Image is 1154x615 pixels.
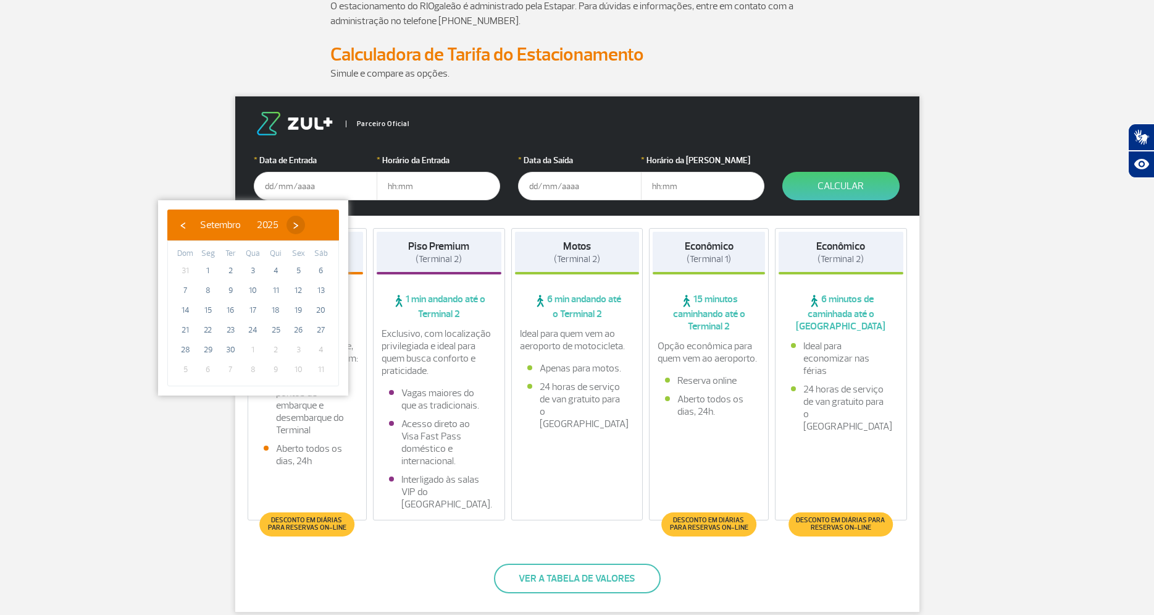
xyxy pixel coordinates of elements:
[264,375,351,436] li: Fácil acesso aos pontos de embarque e desembarque do Terminal
[243,360,263,380] span: 8
[288,281,308,300] span: 12
[286,216,305,234] button: ›
[266,261,286,281] span: 4
[527,381,627,430] li: 24 horas de serviço de van gratuito para o [GEOGRAPHIC_DATA]
[408,240,469,253] strong: Piso Premium
[220,261,240,281] span: 2
[220,360,240,380] span: 7
[174,217,305,229] bs-datepicker-navigation-view: ​ ​ ​
[515,293,640,320] span: 6 min andando até o Terminal 2
[175,281,195,300] span: 7
[158,200,348,396] bs-datepicker-container: calendar
[494,564,661,593] button: Ver a tabela de valores
[254,112,335,135] img: logo-zul.png
[200,219,241,231] span: Setembro
[665,375,753,387] li: Reserva online
[641,154,764,167] label: Horário da [PERSON_NAME]
[175,300,195,320] span: 14
[175,261,195,281] span: 31
[1128,124,1154,151] button: Abrir tradutor de língua de sinais.
[266,517,348,532] span: Desconto em diárias para reservas on-line
[520,328,635,352] p: Ideal para quem vem ao aeroporto de motocicleta.
[175,320,195,340] span: 21
[174,247,197,261] th: weekday
[782,172,900,200] button: Calcular
[658,340,760,365] p: Opção econômica para quem vem ao aeroporto.
[220,281,240,300] span: 9
[1128,151,1154,178] button: Abrir recursos assistivos.
[198,300,218,320] span: 15
[377,154,500,167] label: Horário da Entrada
[198,360,218,380] span: 6
[518,154,642,167] label: Data da Saída
[219,247,242,261] th: weekday
[779,293,903,333] span: 6 minutos de caminhada até o [GEOGRAPHIC_DATA]
[554,253,600,265] span: (Terminal 2)
[416,253,462,265] span: (Terminal 2)
[795,517,887,532] span: Desconto em diárias para reservas on-line
[266,340,286,360] span: 2
[527,362,627,375] li: Apenas para motos.
[197,247,220,261] th: weekday
[243,340,263,360] span: 1
[243,261,263,281] span: 3
[266,320,286,340] span: 25
[685,240,734,253] strong: Econômico
[641,172,764,200] input: hh:mm
[254,172,377,200] input: dd/mm/aaaa
[243,281,263,300] span: 10
[382,328,496,377] p: Exclusivo, com localização privilegiada e ideal para quem busca conforto e praticidade.
[266,360,286,380] span: 9
[791,383,891,433] li: 24 horas de serviço de van gratuito para o [GEOGRAPHIC_DATA]
[563,240,591,253] strong: Motos
[311,340,331,360] span: 4
[311,320,331,340] span: 27
[220,320,240,340] span: 23
[288,320,308,340] span: 26
[665,393,753,418] li: Aberto todos os dias, 24h.
[816,240,865,253] strong: Econômico
[175,340,195,360] span: 28
[389,418,489,467] li: Acesso direto ao Visa Fast Pass doméstico e internacional.
[243,320,263,340] span: 24
[198,261,218,281] span: 1
[198,340,218,360] span: 29
[192,216,249,234] button: Setembro
[264,247,287,261] th: weekday
[288,340,308,360] span: 3
[791,340,891,377] li: Ideal para economizar nas férias
[288,300,308,320] span: 19
[817,253,864,265] span: (Terminal 2)
[330,43,824,66] h2: Calculadora de Tarifa do Estacionamento
[266,281,286,300] span: 11
[1128,124,1154,178] div: Plugin de acessibilidade da Hand Talk.
[311,261,331,281] span: 6
[249,216,286,234] button: 2025
[243,300,263,320] span: 17
[175,360,195,380] span: 5
[687,253,731,265] span: (Terminal 1)
[288,360,308,380] span: 10
[518,172,642,200] input: dd/mm/aaaa
[389,473,489,511] li: Interligado às salas VIP do [GEOGRAPHIC_DATA].
[667,517,750,532] span: Desconto em diárias para reservas on-line
[220,340,240,360] span: 30
[254,154,377,167] label: Data de Entrada
[174,216,192,234] button: ‹
[377,172,500,200] input: hh:mm
[264,443,351,467] li: Aberto todos os dias, 24h
[330,66,824,81] p: Simule e compare as opções.
[198,320,218,340] span: 22
[346,121,409,127] span: Parceiro Oficial
[242,247,265,261] th: weekday
[198,281,218,300] span: 8
[287,247,310,261] th: weekday
[311,360,331,380] span: 11
[288,261,308,281] span: 5
[377,293,501,320] span: 1 min andando até o Terminal 2
[309,247,332,261] th: weekday
[311,300,331,320] span: 20
[311,281,331,300] span: 13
